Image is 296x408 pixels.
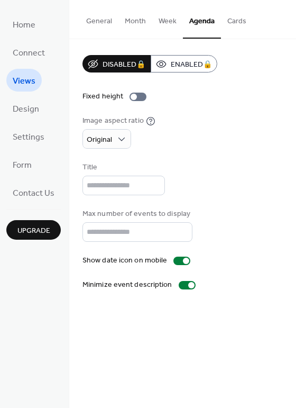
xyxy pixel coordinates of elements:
span: Views [13,73,35,89]
span: Contact Us [13,185,54,202]
a: Home [6,13,42,35]
div: Minimize event description [82,279,172,291]
div: Max number of events to display [82,208,190,220]
a: Design [6,97,45,120]
span: Upgrade [17,225,50,237]
a: Views [6,69,42,92]
div: Fixed height [82,91,123,102]
span: Connect [13,45,45,61]
div: Title [82,162,163,173]
button: Upgrade [6,220,61,240]
a: Connect [6,41,51,64]
div: Show date icon on mobile [82,255,167,266]
span: Design [13,101,39,117]
a: Contact Us [6,181,61,204]
span: Form [13,157,32,174]
a: Form [6,153,38,176]
a: Settings [6,125,51,148]
span: Original [87,133,112,147]
div: Image aspect ratio [82,115,144,126]
span: Home [13,17,35,33]
span: Settings [13,129,44,146]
